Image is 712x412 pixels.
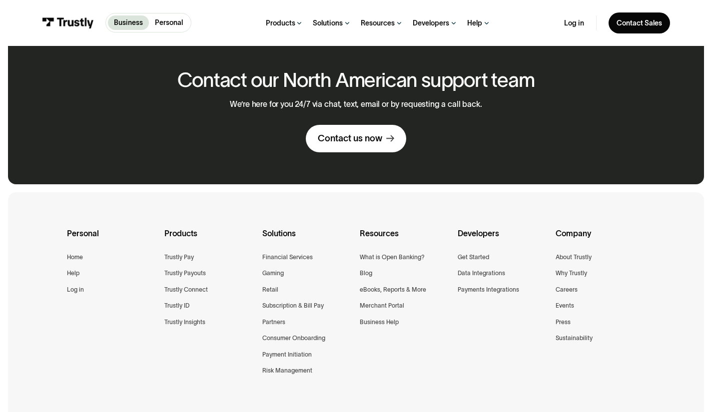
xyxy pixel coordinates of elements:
[361,18,395,27] div: Resources
[262,285,278,295] a: Retail
[67,285,84,295] a: Log in
[155,17,183,28] p: Personal
[458,268,505,279] a: Data Integrations
[262,333,325,344] a: Consumer Onboarding
[266,18,295,27] div: Products
[360,227,450,252] div: Resources
[556,252,592,263] a: About Trustly
[556,268,587,279] a: Why Trustly
[164,252,194,263] a: Trustly Pay
[164,227,254,252] div: Products
[318,133,382,144] div: Contact us now
[617,18,662,27] div: Contact Sales
[360,317,399,328] a: Business Help
[67,252,83,263] a: Home
[164,301,189,311] a: Trustly ID
[262,252,313,263] a: Financial Services
[164,285,208,295] a: Trustly Connect
[556,317,571,328] a: Press
[42,17,94,28] img: Trustly Logo
[306,125,406,152] a: Contact us now
[458,227,548,252] div: Developers
[164,268,206,279] a: Trustly Payouts
[360,285,426,295] a: eBooks, Reports & More
[230,99,482,109] p: We’re here for you 24/7 via chat, text, email or by requesting a call back.
[458,252,489,263] a: Get Started
[413,18,449,27] div: Developers
[564,18,584,27] a: Log in
[149,15,189,30] a: Personal
[609,12,670,33] a: Contact Sales
[360,252,425,263] a: What is Open Banking?
[360,268,372,279] a: Blog
[177,69,534,91] h2: Contact our North American support team
[360,301,404,311] a: Merchant Portal
[262,366,312,376] a: Risk Management
[556,285,578,295] a: Careers
[262,301,324,311] a: Subscription & Bill Pay
[114,17,143,28] p: Business
[556,227,646,252] div: Company
[313,18,343,27] div: Solutions
[108,15,149,30] a: Business
[67,227,157,252] div: Personal
[262,317,285,328] a: Partners
[262,268,284,279] a: Gaming
[262,350,312,360] a: Payment Initiation
[67,268,79,279] a: Help
[556,333,593,344] a: Sustainability
[164,317,205,328] a: Trustly Insights
[556,301,574,311] a: Events
[458,285,519,295] a: Payments Integrations
[262,227,352,252] div: Solutions
[467,18,482,27] div: Help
